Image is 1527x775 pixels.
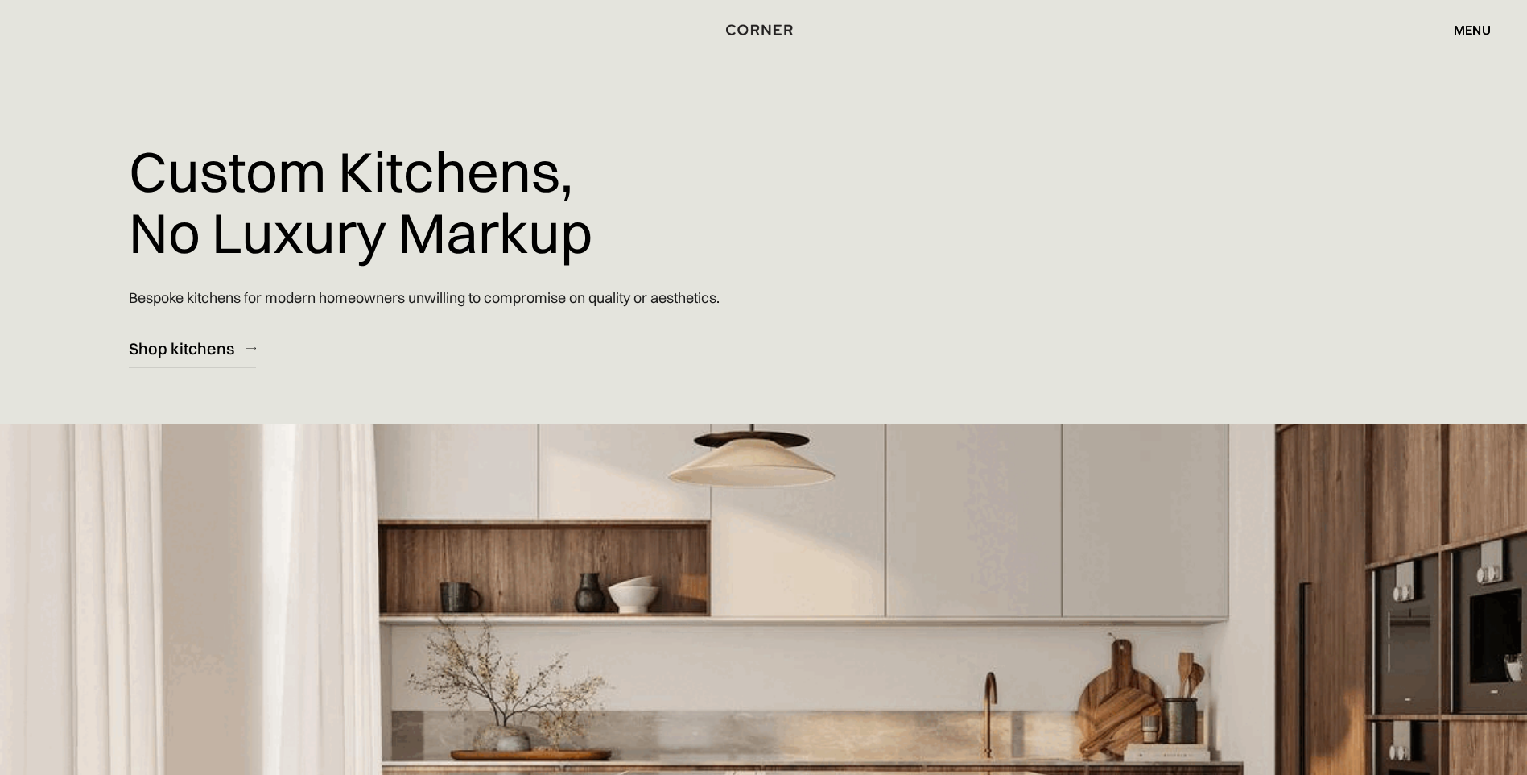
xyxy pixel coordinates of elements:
[129,338,234,359] div: Shop kitchens
[129,329,256,368] a: Shop kitchens
[129,129,592,275] h1: Custom Kitchens, No Luxury Markup
[1454,23,1491,36] div: menu
[705,19,821,40] a: home
[129,275,720,321] p: Bespoke kitchens for modern homeowners unwilling to compromise on quality or aesthetics.
[1438,16,1491,44] div: menu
